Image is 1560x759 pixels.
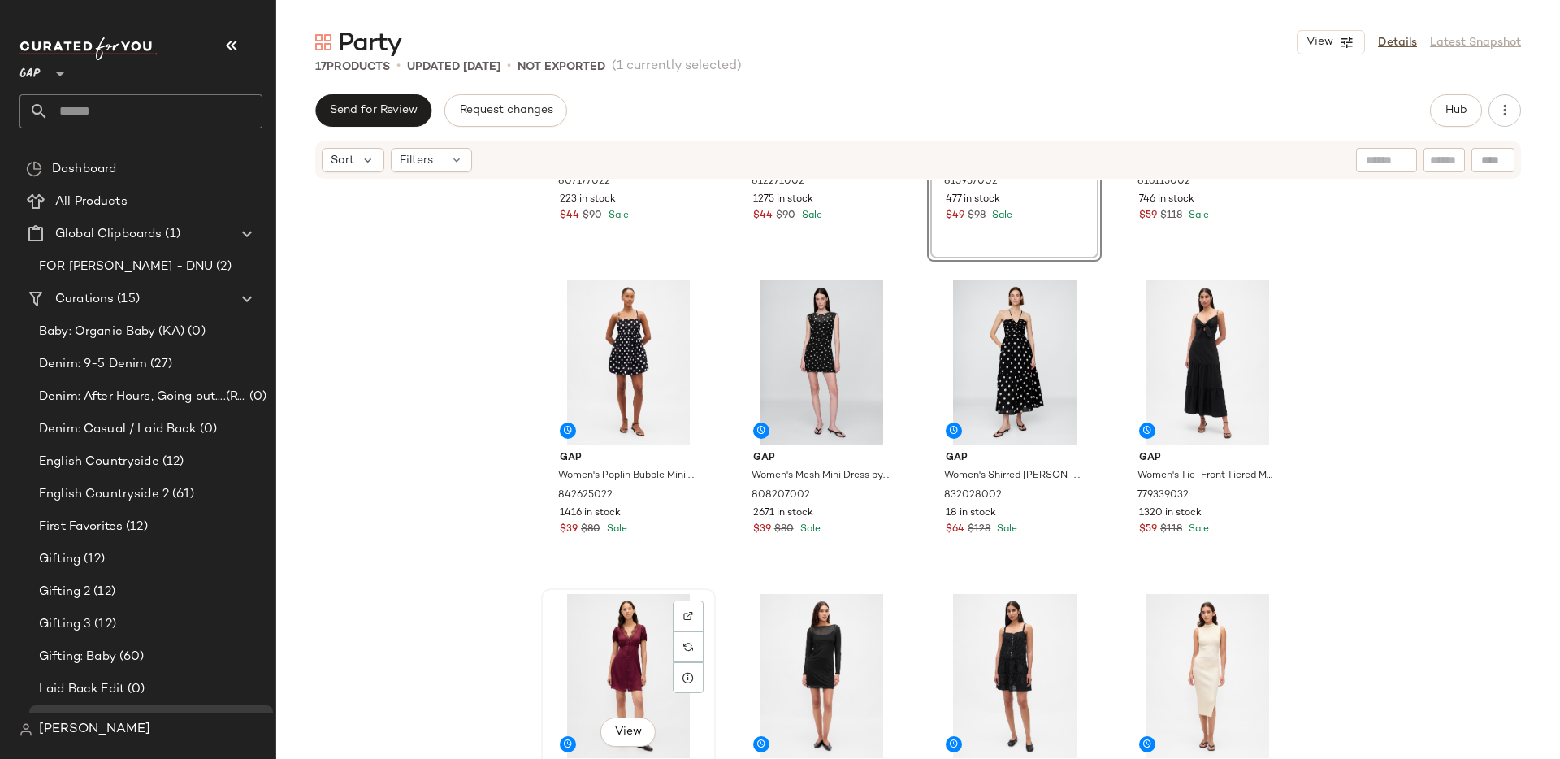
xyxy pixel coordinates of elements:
span: FOR [PERSON_NAME] - DNU [39,258,213,276]
span: Dashboard [52,160,116,179]
span: $118 [1160,523,1182,537]
p: updated [DATE] [407,59,500,76]
span: Filters [400,152,433,169]
span: 1416 in stock [560,506,621,521]
span: Party [338,28,401,60]
span: Baby: Organic Baby (KA) [39,323,184,341]
a: Details [1378,34,1417,51]
span: Gifting [39,550,80,569]
img: cn60331362.jpg [547,280,710,445]
span: (17) [70,713,95,731]
img: cn59853026.jpg [1126,594,1289,758]
span: (0) [124,680,145,699]
span: $44 [560,209,579,223]
span: Sale [604,524,627,535]
span: • [396,57,401,76]
span: 746 in stock [1139,193,1194,207]
span: • [507,57,511,76]
button: View [1297,30,1365,54]
span: $64 [946,523,964,537]
span: 1320 in stock [1139,506,1202,521]
span: Women's Mesh Mini Dress by Gap Black Dots Size XS [752,469,889,484]
span: (27) [147,355,172,374]
span: 223 in stock [560,193,616,207]
span: $118 [1160,209,1182,223]
span: All Products [55,193,128,211]
span: $80 [774,523,794,537]
img: cn59986101.jpg [933,594,1096,758]
span: (12) [90,583,115,601]
img: cn59931201.jpg [740,594,903,758]
span: Gifting: Baby [39,648,116,666]
span: $39 [560,523,578,537]
span: Gap [1139,451,1276,466]
span: Gifting 3 [39,615,91,634]
span: 842625022 [558,488,613,503]
button: Send for Review [315,94,431,127]
span: 18 in stock [946,506,996,521]
span: Hub [1445,104,1467,117]
span: (60) [116,648,145,666]
span: 807177022 [558,175,610,189]
span: Sale [605,210,629,221]
span: Laid Back Edit [39,680,124,699]
span: Gifting 2 [39,583,90,601]
span: Women's Poplin Bubble Mini Dress by Gap Black & White Polka Dots Size L [558,469,695,484]
span: Women's Shirred [PERSON_NAME] Maxi Dress by Gap Black Polka Dots Tall Size XL [944,469,1081,484]
span: 2671 in stock [753,506,813,521]
span: 832028002 [944,488,1002,503]
button: Request changes [444,94,566,127]
span: Sale [994,524,1017,535]
button: Hub [1430,94,1482,127]
span: Gap [946,451,1083,466]
span: GAP [19,55,41,85]
img: cn60413811.jpg [547,594,710,758]
span: 1275 in stock [753,193,813,207]
span: (1 currently selected) [612,57,742,76]
span: 779339032 [1137,488,1189,503]
span: (1) [162,225,180,244]
img: svg%3e [315,34,331,50]
span: (2) [213,258,231,276]
span: $59 [1139,209,1157,223]
span: $59 [1139,523,1157,537]
img: svg%3e [19,723,32,736]
img: cn59497060.jpg [740,280,903,445]
span: (0) [246,388,266,406]
span: View [1306,36,1333,49]
img: svg%3e [26,161,42,177]
span: Curations [55,290,114,309]
span: Sale [1185,524,1209,535]
span: (12) [123,518,148,536]
button: View [600,718,656,747]
span: Sort [331,152,354,169]
span: Send for Review [329,104,418,117]
span: $128 [968,523,990,537]
span: (0) [184,323,205,341]
img: svg%3e [683,611,693,621]
span: (0) [197,420,217,439]
img: cfy_white_logo.C9jOOHJF.svg [19,37,158,60]
span: 812271002 [752,175,804,189]
span: 816115002 [1137,175,1190,189]
span: Sale [1185,210,1209,221]
span: Gap [560,451,697,466]
img: cn59667195.jpg [933,280,1096,445]
span: (61) [169,485,195,504]
span: Denim: Casual / Laid Back [39,420,197,439]
span: $44 [753,209,773,223]
span: Party [39,713,70,731]
span: 17 [315,61,327,73]
span: $90 [583,209,602,223]
span: First Favorites [39,518,123,536]
span: Denim: 9-5 Denim [39,355,147,374]
span: Denim: After Hours, Going out....(Refine Title) [39,388,246,406]
span: 815957002 [944,175,998,189]
span: (12) [80,550,106,569]
span: 808207002 [752,488,810,503]
img: cn59771649.jpg [1126,280,1289,445]
span: Women's Tie-Front Tiered Maxi Dress by Gap True Black Size XS [1137,469,1275,484]
span: $39 [753,523,771,537]
p: Not Exported [518,59,605,76]
div: Products [315,59,390,76]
